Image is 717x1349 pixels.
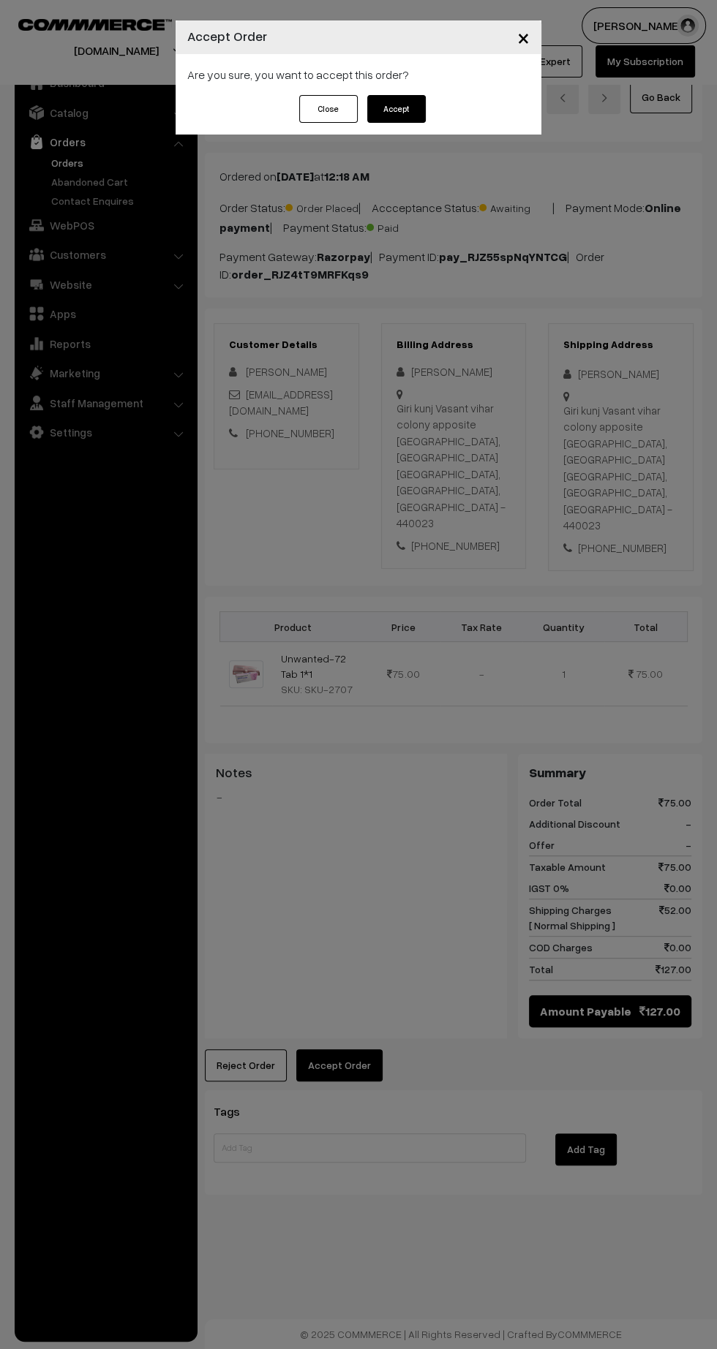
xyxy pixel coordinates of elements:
[176,54,541,95] div: Are you sure, you want to accept this order?
[299,95,358,123] button: Close
[517,23,530,50] span: ×
[506,15,541,60] button: Close
[367,95,426,123] button: Accept
[187,26,267,46] h4: Accept Order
